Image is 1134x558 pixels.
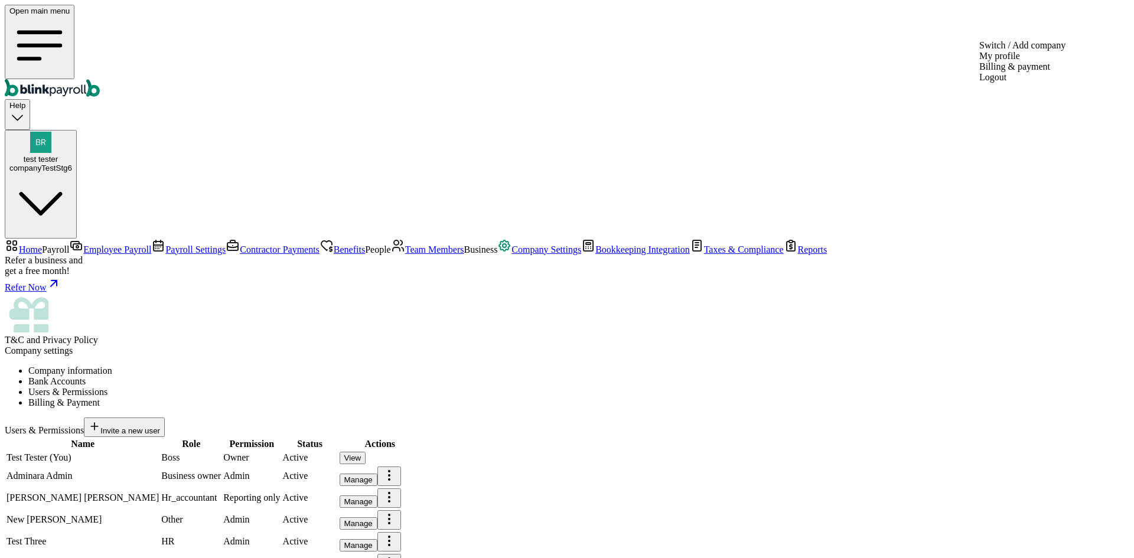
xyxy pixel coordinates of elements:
[979,40,1065,51] div: Switch / Add company
[979,61,1065,72] div: Billing & payment
[979,51,1065,61] div: My profile
[979,72,1065,83] div: Logout
[1075,501,1134,558] iframe: Chat Widget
